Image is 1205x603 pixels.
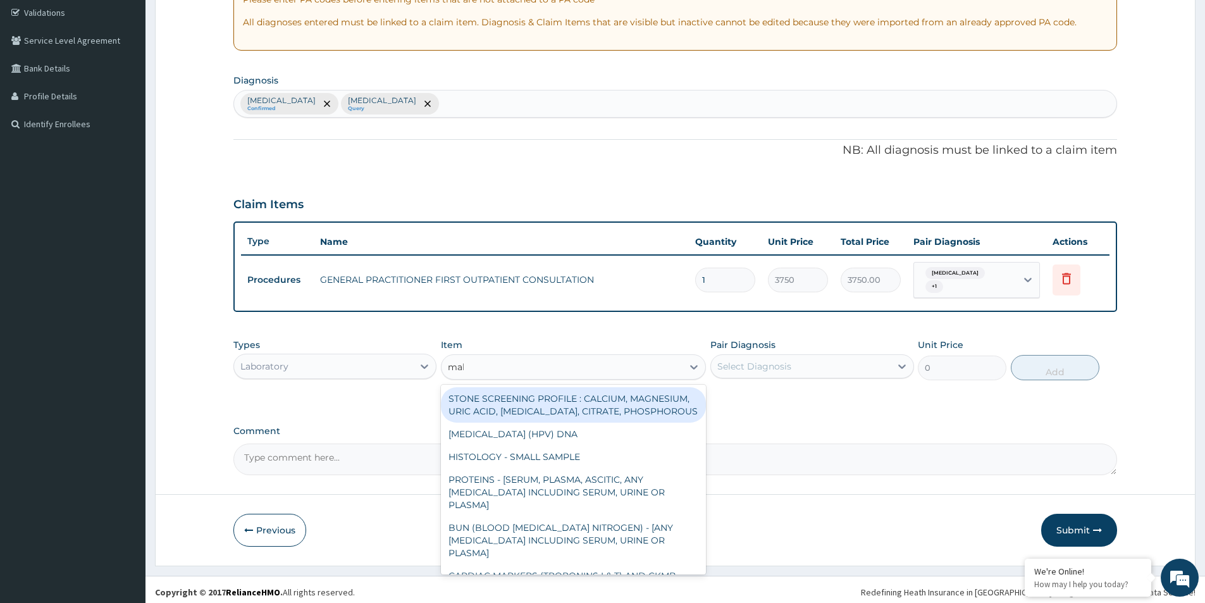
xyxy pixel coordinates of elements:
div: HISTOLOGY - SMALL SAMPLE [441,445,706,468]
th: Type [241,230,314,253]
td: Procedures [241,268,314,292]
label: Diagnosis [233,74,278,87]
p: [MEDICAL_DATA] [247,96,316,106]
div: STONE SCREENING PROFILE : CALCIUM, MAGNESIUM, URIC ACID, [MEDICAL_DATA], CITRATE, PHOSPHOROUS [441,387,706,423]
label: Types [233,340,260,351]
div: Redefining Heath Insurance in [GEOGRAPHIC_DATA] using Telemedicine and Data Science! [861,586,1196,599]
button: Submit [1041,514,1117,547]
span: remove selection option [321,98,333,109]
span: + 1 [925,280,943,293]
td: GENERAL PRACTITIONER FIRST OUTPATIENT CONSULTATION [314,267,689,292]
div: We're Online! [1034,566,1142,577]
label: Pair Diagnosis [710,339,776,351]
div: CARDIAC MARKERS (TROPONINS I & T) AND CKMB [441,564,706,587]
button: Add [1011,355,1099,380]
img: d_794563401_company_1708531726252_794563401 [23,63,51,95]
div: Laboratory [240,360,288,373]
textarea: Type your message and hit 'Enter' [6,345,241,390]
th: Name [314,229,689,254]
span: remove selection option [422,98,433,109]
span: [MEDICAL_DATA] [925,267,985,280]
th: Pair Diagnosis [907,229,1046,254]
label: Item [441,339,462,351]
p: All diagnoses entered must be linked to a claim item. Diagnosis & Claim Items that are visible bu... [243,16,1108,28]
div: Select Diagnosis [717,360,791,373]
p: NB: All diagnosis must be linked to a claim item [233,142,1117,159]
th: Total Price [834,229,907,254]
label: Comment [233,426,1117,437]
h3: Claim Items [233,198,304,212]
span: We're online! [73,159,175,287]
div: Chat with us now [66,71,213,87]
small: Query [348,106,416,112]
div: Minimize live chat window [207,6,238,37]
th: Quantity [689,229,762,254]
p: How may I help you today? [1034,579,1142,590]
th: Actions [1046,229,1109,254]
button: Previous [233,514,306,547]
div: BUN (BLOOD [MEDICAL_DATA] NITROGEN) - [ANY [MEDICAL_DATA] INCLUDING SERUM, URINE OR PLASMA] [441,516,706,564]
small: Confirmed [247,106,316,112]
a: RelianceHMO [226,587,280,598]
div: PROTEINS - [SERUM, PLASMA, ASCITIC, ANY [MEDICAL_DATA] INCLUDING SERUM, URINE OR PLASMA] [441,468,706,516]
th: Unit Price [762,229,834,254]
strong: Copyright © 2017 . [155,587,283,598]
p: [MEDICAL_DATA] [348,96,416,106]
div: [MEDICAL_DATA] (HPV) DNA [441,423,706,445]
label: Unit Price [918,339,963,351]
